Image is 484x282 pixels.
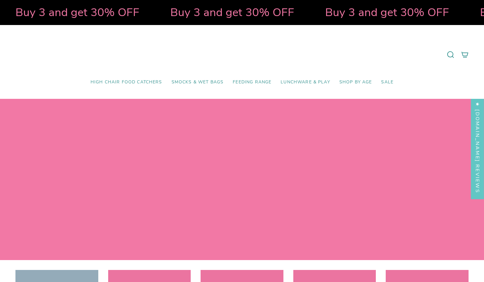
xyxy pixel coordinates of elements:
[471,96,484,199] div: Click to open Judge.me floating reviews tab
[86,75,167,90] a: High Chair Food Catchers
[324,5,448,20] strong: Buy 3 and get 30% OFF
[276,75,334,90] a: Lunchware & Play
[281,80,330,85] span: Lunchware & Play
[381,80,393,85] span: SALE
[189,34,295,75] a: Mumma’s Little Helpers
[167,75,228,90] a: Smocks & Wet Bags
[169,5,293,20] strong: Buy 3 and get 30% OFF
[376,75,398,90] a: SALE
[233,80,271,85] span: Feeding Range
[335,75,377,90] a: Shop by Age
[14,5,138,20] strong: Buy 3 and get 30% OFF
[172,80,224,85] span: Smocks & Wet Bags
[91,80,162,85] span: High Chair Food Catchers
[339,80,372,85] span: Shop by Age
[228,75,276,90] a: Feeding Range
